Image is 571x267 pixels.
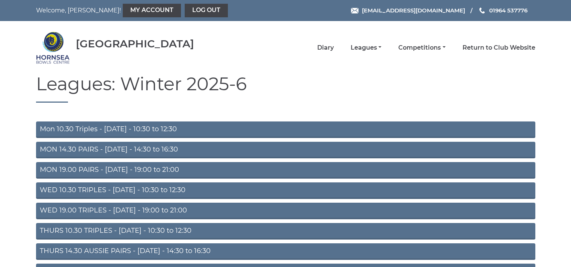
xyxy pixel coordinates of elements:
div: [GEOGRAPHIC_DATA] [76,38,194,50]
a: THURS 10.30 TRIPLES - [DATE] - 10:30 to 12:30 [36,223,535,240]
a: Return to Club Website [463,44,535,52]
span: 01964 537776 [489,7,527,14]
span: [EMAIL_ADDRESS][DOMAIN_NAME] [362,7,465,14]
img: Phone us [479,8,485,14]
a: Phone us 01964 537776 [478,6,527,15]
a: Mon 10.30 Triples - [DATE] - 10:30 to 12:30 [36,121,535,138]
img: Hornsea Bowls Centre [36,31,70,65]
a: Log out [185,4,228,17]
a: MON 14.30 PAIRS - [DATE] - 14:30 to 16:30 [36,142,535,158]
a: Diary [317,44,334,52]
a: WED 19.00 TRIPLES - [DATE] - 19:00 to 21:00 [36,203,535,219]
a: WED 10.30 TRIPLES - [DATE] - 10:30 to 12:30 [36,182,535,199]
img: Email [351,8,359,14]
a: THURS 14.30 AUSSIE PAIRS - [DATE] - 14:30 to 16:30 [36,243,535,260]
a: My Account [123,4,181,17]
a: MON 19.00 PAIRS - [DATE] - 19:00 to 21:00 [36,162,535,179]
a: Email [EMAIL_ADDRESS][DOMAIN_NAME] [351,6,465,15]
h1: Leagues: Winter 2025-6 [36,74,535,103]
a: Competitions [398,44,445,52]
a: Leagues [351,44,381,52]
nav: Welcome, [PERSON_NAME]! [36,4,238,17]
